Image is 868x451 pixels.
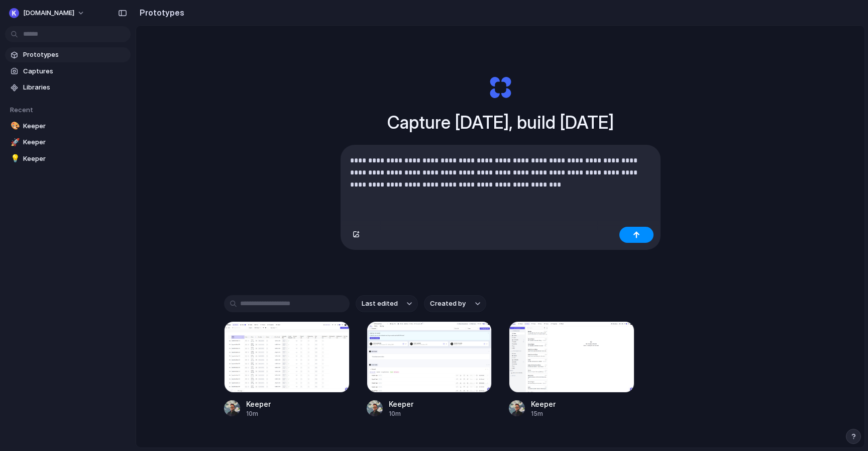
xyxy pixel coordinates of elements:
div: 🎨 [11,120,18,132]
span: Keeper [23,137,127,147]
div: 15m [531,409,556,418]
a: Libraries [5,80,131,95]
a: Prototypes [5,47,131,62]
div: Keeper [246,399,271,409]
div: 💡 [11,153,18,164]
div: 🚀 [11,137,18,148]
div: 10m [246,409,271,418]
button: 🚀 [9,137,19,147]
button: Created by [424,295,486,312]
button: 🎨 [9,121,19,131]
span: Keeper [23,121,127,131]
span: Last edited [362,299,398,309]
div: 10m [389,409,413,418]
a: Captures [5,64,131,79]
span: [DOMAIN_NAME] [23,8,74,18]
span: Created by [430,299,466,309]
a: 🎨Keeper [5,119,131,134]
span: Libraries [23,82,127,93]
a: 💡Keeper [5,151,131,166]
button: 💡 [9,154,19,164]
a: KeeperKeeper10m [367,321,492,418]
div: Keeper [531,399,556,409]
button: [DOMAIN_NAME] [5,5,90,21]
span: Captures [23,66,127,76]
span: Recent [10,106,33,114]
h1: Capture [DATE], build [DATE] [387,109,614,136]
span: Prototypes [23,50,127,60]
div: Keeper [389,399,413,409]
a: KeeperKeeper15m [509,321,634,418]
a: KeeperKeeper10m [224,321,350,418]
span: Keeper [23,154,127,164]
button: Last edited [356,295,418,312]
h2: Prototypes [136,7,184,19]
a: 🚀Keeper [5,135,131,150]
